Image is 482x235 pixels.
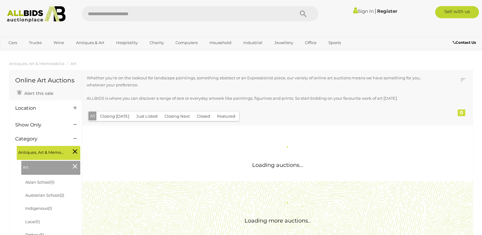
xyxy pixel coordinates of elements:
span: Alert this sale [23,91,53,96]
h1: Online Art Auctions [15,77,76,84]
a: Antiques & Art [72,38,108,48]
a: Jewellery [270,38,297,48]
b: Contact Us [453,40,476,45]
span: (1) [50,180,54,185]
button: Search [288,6,318,21]
span: Art [23,162,68,171]
a: Industrial [239,38,266,48]
a: Local(1) [25,219,40,224]
h4: Category [15,136,64,142]
img: Allbids.com.au [4,6,69,22]
span: (1) [36,219,40,224]
button: Closing [DATE] [96,112,133,121]
a: Alert this sale [15,88,55,97]
a: Indigenous(1) [25,206,52,211]
p: ALLBIDS is where you can discover a range of rare or everyday artwork like paintings, figurines a... [87,95,432,102]
a: Register [377,8,397,14]
button: All [88,112,97,120]
a: Australian School(2) [25,193,64,198]
a: Wine [50,38,68,48]
span: Antiques, Art & Memorabilia [18,147,64,156]
a: Office [301,38,321,48]
h4: Location [15,105,64,111]
p: Whether you're on the lookout for landscape paintings, something abstract or an Expressionist pie... [87,74,432,89]
a: Antiques, Art & Memorabilia [9,61,64,66]
a: Sign In [353,8,374,14]
a: Computers [172,38,202,48]
span: (1) [48,206,52,211]
a: Sell with us [435,6,479,18]
a: [GEOGRAPHIC_DATA] [5,48,56,58]
a: Trucks [25,38,46,48]
span: | [375,8,376,14]
span: (2) [60,193,64,198]
button: Closed [193,112,214,121]
a: Household [206,38,235,48]
span: Loading more auctions.. [244,217,310,224]
button: Featured [213,112,239,121]
span: Loading auctions... [252,162,303,168]
a: Asian School(1) [25,180,54,185]
button: Just Listed [133,112,161,121]
a: Contact Us [453,39,477,46]
h4: Show Only [15,122,64,128]
a: Art [71,61,76,66]
a: Cars [5,38,21,48]
a: Charity [146,38,168,48]
div: 0 [458,109,465,116]
a: Sports [324,38,345,48]
a: Hospitality [112,38,142,48]
button: Closing Next [161,112,193,121]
